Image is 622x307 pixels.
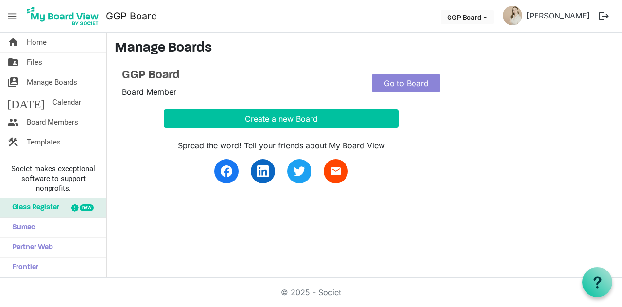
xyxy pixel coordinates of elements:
[7,198,59,217] span: Glass Register
[27,53,42,72] span: Files
[7,238,53,257] span: Partner Web
[27,112,78,132] span: Board Members
[7,92,45,112] span: [DATE]
[7,258,38,277] span: Frontier
[4,164,102,193] span: Societ makes exceptional software to support nonprofits.
[330,165,342,177] span: email
[24,4,106,28] a: My Board View Logo
[27,33,47,52] span: Home
[522,6,594,25] a: [PERSON_NAME]
[257,165,269,177] img: linkedin.svg
[594,6,614,26] button: logout
[164,109,399,128] button: Create a new Board
[7,33,19,52] span: home
[324,159,348,183] a: email
[80,204,94,211] div: new
[294,165,305,177] img: twitter.svg
[441,10,494,24] button: GGP Board dropdownbutton
[503,6,522,25] img: ddDwz0xpzZVKRxv6rfQunLRhqTonpR19bBYhwCCreK_N_trmNrH_-5XbXXOgsUaIzMZd-qByIoR1xmoWdbg5qw_thumb.png
[24,4,102,28] img: My Board View Logo
[106,6,157,26] a: GGP Board
[52,92,81,112] span: Calendar
[115,40,614,57] h3: Manage Boards
[164,140,399,151] div: Spread the word! Tell your friends about My Board View
[122,69,357,83] a: GGP Board
[281,288,341,297] a: © 2025 - Societ
[221,165,232,177] img: facebook.svg
[7,132,19,152] span: construction
[27,132,61,152] span: Templates
[3,7,21,25] span: menu
[7,218,35,237] span: Sumac
[372,74,440,92] a: Go to Board
[27,72,77,92] span: Manage Boards
[7,112,19,132] span: people
[122,87,176,97] span: Board Member
[7,53,19,72] span: folder_shared
[7,72,19,92] span: switch_account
